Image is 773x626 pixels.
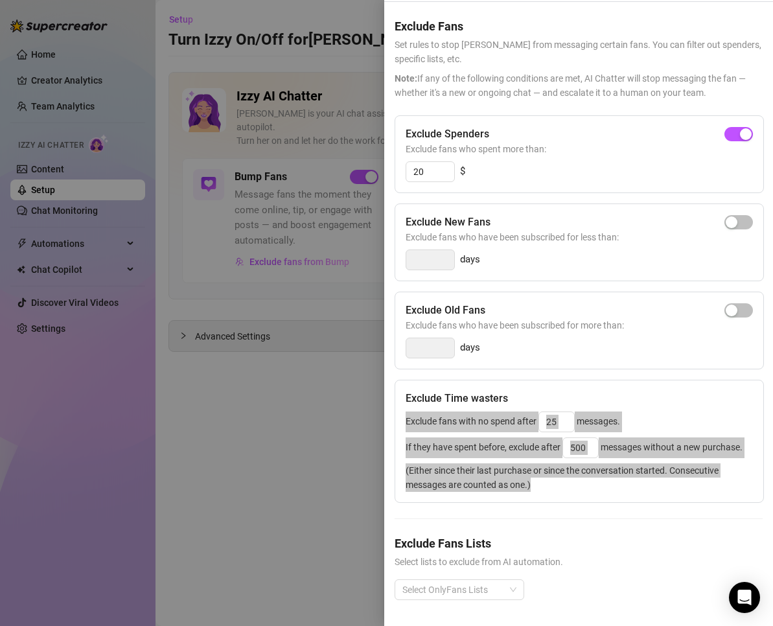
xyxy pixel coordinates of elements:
span: Note: [395,73,417,84]
span: days [460,252,480,268]
h5: Exclude Fans [395,17,763,35]
h5: Exclude Fans Lists [395,535,763,552]
span: Exclude fans who have been subscribed for more than: [406,318,753,332]
span: If any of the following conditions are met, AI Chatter will stop messaging the fan — whether it's... [395,71,763,100]
h5: Exclude Time wasters [406,391,508,406]
span: Set rules to stop [PERSON_NAME] from messaging certain fans. You can filter out spenders, specifi... [395,38,763,66]
h5: Exclude Spenders [406,126,489,142]
span: $ [460,164,465,180]
span: If they have spent before, exclude after messages without a new purchase. [406,442,743,452]
div: Open Intercom Messenger [729,582,760,613]
h5: Exclude Old Fans [406,303,485,318]
span: Exclude fans who spent more than: [406,142,753,156]
span: days [460,340,480,356]
h5: Exclude New Fans [406,214,490,230]
span: (Either since their last purchase or since the conversation started. Consecutive messages are cou... [406,463,753,492]
span: Exclude fans who have been subscribed for less than: [406,230,753,244]
span: Select lists to exclude from AI automation. [395,555,763,569]
span: Exclude fans with no spend after messages. [406,416,620,426]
